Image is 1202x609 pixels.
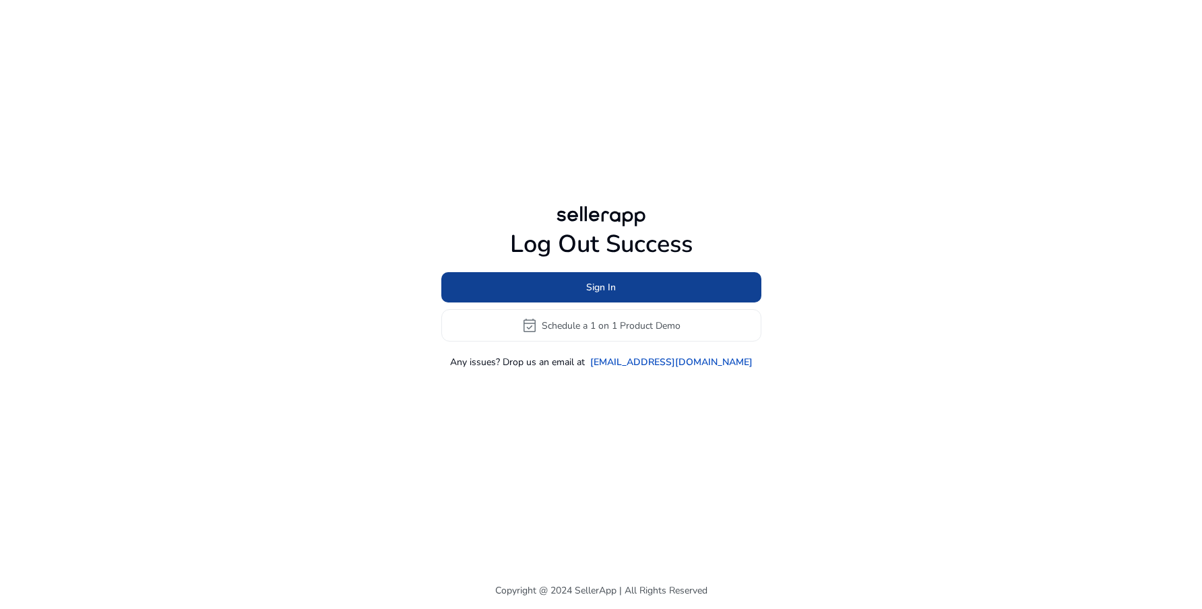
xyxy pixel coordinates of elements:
a: [EMAIL_ADDRESS][DOMAIN_NAME] [590,355,753,369]
span: Sign In [586,280,616,294]
p: Any issues? Drop us an email at [450,355,585,369]
button: Sign In [441,272,761,302]
button: event_availableSchedule a 1 on 1 Product Demo [441,309,761,342]
span: event_available [521,317,538,333]
h1: Log Out Success [441,230,761,259]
